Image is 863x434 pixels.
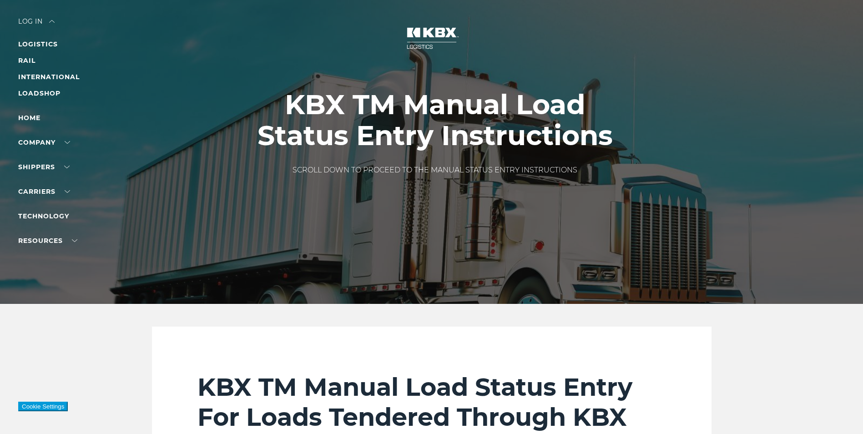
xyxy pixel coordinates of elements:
[18,56,35,65] a: RAIL
[18,212,69,220] a: Technology
[18,89,61,97] a: LOADSHOP
[248,89,621,151] h1: KBX TM Manual Load Status Entry Instructions
[18,237,77,245] a: RESOURCES
[18,114,40,122] a: Home
[18,138,70,146] a: Company
[18,187,70,196] a: Carriers
[398,18,466,58] img: kbx logo
[49,20,55,23] img: arrow
[18,163,70,171] a: SHIPPERS
[18,40,58,48] a: LOGISTICS
[18,18,55,31] div: Log in
[18,402,68,411] button: Cookie Settings
[18,73,80,81] a: INTERNATIONAL
[248,165,621,176] p: SCROLL DOWN TO PROCEED TO THE MANUAL STATUS ENTRY INSTRUCTIONS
